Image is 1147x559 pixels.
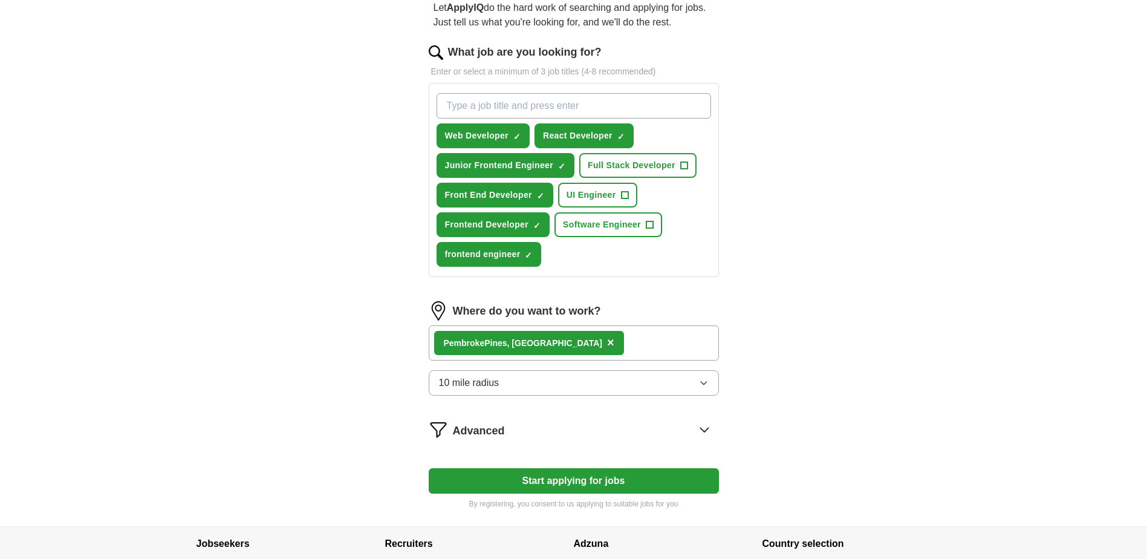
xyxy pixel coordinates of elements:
[447,2,484,13] strong: ApplyIQ
[567,189,616,201] span: UI Engineer
[543,129,612,142] span: React Developer
[429,499,719,509] p: By registering, you consent to us applying to suitable jobs for you
[607,334,614,352] button: ×
[453,303,601,319] label: Where do you want to work?
[537,191,544,201] span: ✓
[437,153,575,178] button: Junior Frontend Engineer✓
[429,420,448,439] img: filter
[445,218,529,231] span: Frontend Developer
[437,123,530,148] button: Web Developer✓
[444,337,602,350] div: Pines, [GEOGRAPHIC_DATA]
[513,132,521,142] span: ✓
[535,123,634,148] button: React Developer✓
[579,153,697,178] button: Full Stack Developer
[533,221,541,230] span: ✓
[445,189,532,201] span: Front End Developer
[558,183,637,208] button: UI Engineer
[448,44,602,60] label: What job are you looking for?
[429,370,719,396] button: 10 mile radius
[437,212,550,237] button: Frontend Developer✓
[444,338,485,348] strong: Pembroke
[445,159,554,172] span: Junior Frontend Engineer
[617,132,625,142] span: ✓
[453,423,505,439] span: Advanced
[437,93,711,119] input: Type a job title and press enter
[558,162,565,171] span: ✓
[563,218,641,231] span: Software Engineer
[437,242,542,267] button: frontend engineer✓
[554,212,662,237] button: Software Engineer
[429,301,448,321] img: location.png
[525,250,532,260] span: ✓
[437,183,553,208] button: Front End Developer✓
[439,376,499,390] span: 10 mile radius
[588,159,675,172] span: Full Stack Developer
[445,129,509,142] span: Web Developer
[429,468,719,494] button: Start applying for jobs
[607,336,614,349] span: ×
[429,45,443,60] img: search.png
[429,65,719,78] p: Enter or select a minimum of 3 job titles (4-8 recommended)
[445,248,521,261] span: frontend engineer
